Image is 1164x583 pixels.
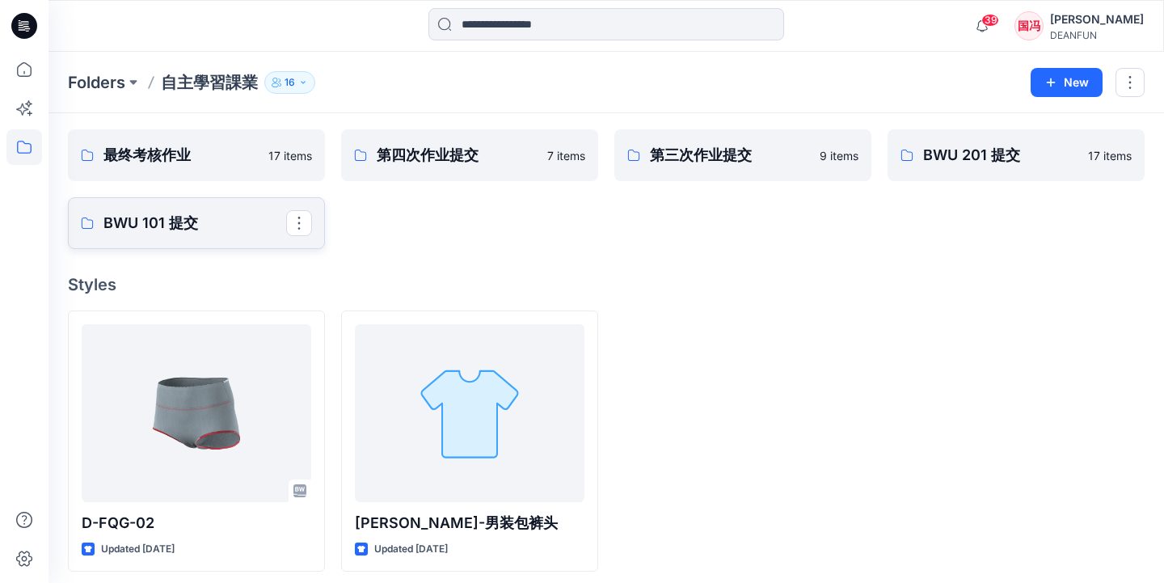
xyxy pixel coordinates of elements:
h4: Styles [68,275,1145,294]
p: 17 items [1088,147,1132,164]
p: [PERSON_NAME]-男装包裤头 [355,512,584,534]
p: BWU 101 提交 [103,212,286,234]
button: New [1031,68,1103,97]
p: 自主學習課業 [161,71,258,94]
p: D-FQG-02 [82,512,311,534]
p: Updated [DATE] [101,541,175,558]
button: 16 [264,71,315,94]
p: BWU 201 提交 [923,144,1078,167]
a: BWU 101 提交 [68,197,325,249]
a: D-FQG-02 [82,324,311,502]
div: DEANFUN [1050,29,1144,41]
p: 第四次作业提交 [377,144,538,167]
p: 7 items [547,147,585,164]
p: 第三次作业提交 [650,144,810,167]
a: Folders [68,71,125,94]
p: 最终考核作业 [103,144,259,167]
a: 第三次作业提交9 items [614,129,871,181]
a: 最终考核作业17 items [68,129,325,181]
p: 17 items [268,147,312,164]
a: BWU 201 提交17 items [888,129,1145,181]
a: 第四次作业提交7 items [341,129,598,181]
div: 国冯 [1014,11,1044,40]
div: [PERSON_NAME] [1050,10,1144,29]
span: 39 [981,14,999,27]
p: 9 items [820,147,858,164]
a: 张子华-男装包裤头 [355,324,584,502]
p: 16 [285,74,295,91]
p: Updated [DATE] [374,541,448,558]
